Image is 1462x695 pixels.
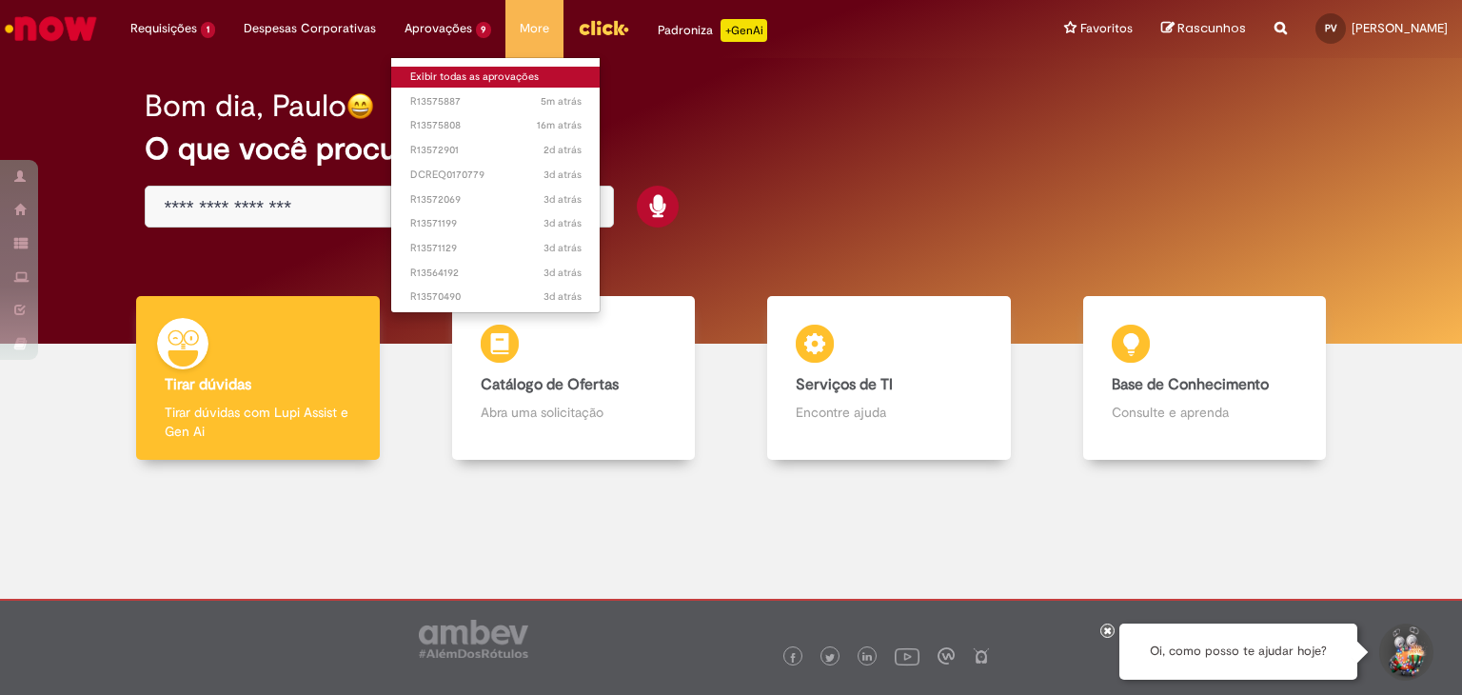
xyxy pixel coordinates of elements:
span: 3d atrás [543,168,582,182]
span: 3d atrás [543,216,582,230]
time: 26/09/2025 15:28:02 [543,216,582,230]
span: R13572069 [410,192,582,208]
img: logo_footer_ambev_rotulo_gray.png [419,620,528,658]
img: logo_footer_facebook.png [788,653,798,663]
span: 3d atrás [543,192,582,207]
a: Aberto R13575808 : [391,115,601,136]
button: Iniciar Conversa de Suporte [1376,624,1433,681]
h2: Bom dia, Paulo [145,89,346,123]
a: Aberto R13571199 : [391,213,601,234]
span: R13575808 [410,118,582,133]
p: Consulte e aprenda [1112,403,1298,422]
img: logo_footer_twitter.png [825,653,835,663]
p: Encontre ajuda [796,403,982,422]
b: Base de Conhecimento [1112,375,1269,394]
time: 29/09/2025 10:40:31 [537,118,582,132]
ul: Aprovações [390,57,602,313]
img: happy-face.png [346,92,374,120]
span: R13564192 [410,266,582,281]
img: logo_footer_naosei.png [973,647,990,665]
div: Padroniza [658,19,767,42]
span: 9 [476,22,492,38]
img: logo_footer_youtube.png [895,644,919,668]
time: 27/09/2025 11:27:20 [543,143,582,157]
b: Catálogo de Ofertas [481,375,619,394]
span: 5m atrás [541,94,582,109]
h2: O que você procura hoje? [145,132,1318,166]
b: Tirar dúvidas [165,375,251,394]
time: 27/09/2025 03:54:02 [543,168,582,182]
a: Aberto R13571129 : [391,238,601,259]
a: Tirar dúvidas Tirar dúvidas com Lupi Assist e Gen Ai [100,296,416,461]
span: [PERSON_NAME] [1352,20,1448,36]
img: click_logo_yellow_360x200.png [578,13,629,42]
span: Requisições [130,19,197,38]
img: logo_footer_workplace.png [938,647,955,665]
span: 2d atrás [543,143,582,157]
p: Abra uma solicitação [481,403,667,422]
a: Base de Conhecimento Consulte e aprenda [1047,296,1363,461]
a: Aberto R13572069 : [391,189,601,210]
a: Exibir todas as aprovações [391,67,601,88]
a: Aberto R13570490 : [391,287,601,308]
span: Aprovações [405,19,472,38]
span: R13570490 [410,289,582,305]
span: 3d atrás [543,241,582,255]
span: 3d atrás [543,266,582,280]
span: 3d atrás [543,289,582,304]
b: Serviços de TI [796,375,893,394]
img: ServiceNow [2,10,100,48]
span: PV [1325,22,1337,34]
span: Favoritos [1080,19,1133,38]
span: Rascunhos [1177,19,1246,37]
p: Tirar dúvidas com Lupi Assist e Gen Ai [165,403,351,441]
a: Rascunhos [1161,20,1246,38]
span: Despesas Corporativas [244,19,376,38]
time: 26/09/2025 14:36:17 [543,266,582,280]
a: Aberto R13572901 : [391,140,601,161]
p: +GenAi [721,19,767,42]
span: 1 [201,22,215,38]
time: 26/09/2025 12:51:10 [543,289,582,304]
span: R13571199 [410,216,582,231]
span: 16m atrás [537,118,582,132]
span: More [520,19,549,38]
span: R13572901 [410,143,582,158]
a: Aberto R13564192 : [391,263,601,284]
a: Serviços de TI Encontre ajuda [731,296,1047,461]
time: 29/09/2025 10:51:35 [541,94,582,109]
a: Catálogo de Ofertas Abra uma solicitação [416,296,732,461]
span: DCREQ0170779 [410,168,582,183]
div: Oi, como posso te ajudar hoje? [1119,624,1357,680]
span: R13575887 [410,94,582,109]
a: Aberto DCREQ0170779 : [391,165,601,186]
span: R13571129 [410,241,582,256]
img: logo_footer_linkedin.png [862,652,872,664]
time: 26/09/2025 17:36:32 [543,192,582,207]
time: 26/09/2025 15:16:07 [543,241,582,255]
a: Aberto R13575887 : [391,91,601,112]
